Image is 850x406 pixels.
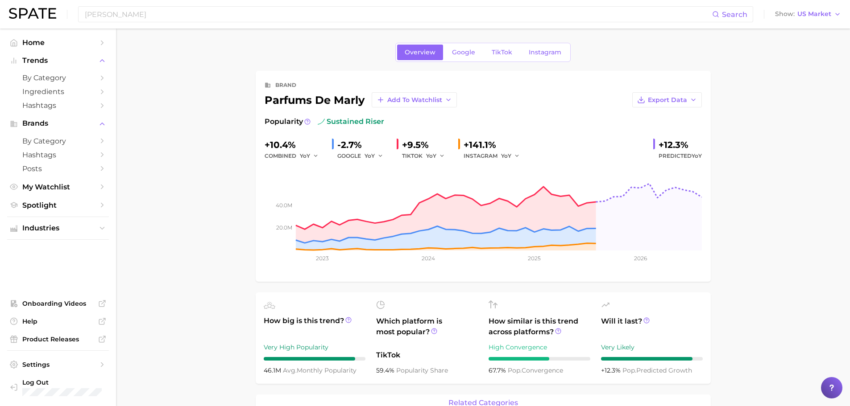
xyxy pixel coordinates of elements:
span: Industries [22,224,94,232]
span: YoY [692,152,702,159]
span: Posts [22,164,94,173]
span: Instagram [529,49,561,56]
button: YoY [426,151,445,161]
span: Hashtags [22,101,94,110]
button: ShowUS Market [773,8,843,20]
a: Google [444,45,483,60]
tspan: 2024 [422,255,435,262]
span: Hashtags [22,151,94,159]
div: 6 / 10 [489,357,590,361]
span: Add to Watchlist [387,96,442,104]
div: Very Likely [601,342,703,353]
span: Will it last? [601,316,703,337]
span: YoY [426,152,436,160]
a: Help [7,315,109,328]
span: Overview [405,49,435,56]
input: Search here for a brand, industry, or ingredient [84,7,712,22]
span: Settings [22,361,94,369]
span: Onboarding Videos [22,299,94,308]
span: How similar is this trend across platforms? [489,316,590,337]
span: YoY [365,152,375,160]
tspan: 2025 [528,255,541,262]
div: Very High Popularity [264,342,365,353]
div: TIKTOK [402,151,451,161]
span: popularity share [396,366,448,374]
div: GOOGLE [337,151,390,161]
button: Trends [7,54,109,67]
span: Product Releases [22,335,94,343]
span: Google [452,49,475,56]
div: parfums de marly [265,92,457,107]
button: Export Data [632,92,702,107]
span: Trends [22,57,94,65]
span: sustained riser [318,116,384,127]
a: Hashtags [7,148,109,162]
span: TikTok [376,350,478,361]
span: US Market [797,12,831,16]
a: Product Releases [7,332,109,346]
span: Ingredients [22,87,94,96]
div: brand [275,80,296,90]
span: Popularity [265,116,303,127]
div: +141.1% [464,138,526,152]
span: monthly popularity [283,366,357,374]
span: YoY [300,152,310,160]
span: Which platform is most popular? [376,316,478,345]
span: Show [775,12,795,16]
a: Ingredients [7,85,109,98]
span: My Watchlist [22,183,94,191]
a: by Category [7,134,109,148]
span: +12.3% [601,366,622,374]
div: INSTAGRAM [464,151,526,161]
div: combined [265,151,325,161]
span: Help [22,317,94,325]
button: Add to Watchlist [372,92,457,107]
a: Overview [397,45,443,60]
div: 9 / 10 [264,357,365,361]
span: Home [22,38,94,47]
button: YoY [365,151,384,161]
span: TikTok [492,49,512,56]
div: High Convergence [489,342,590,353]
span: Log Out [22,378,113,386]
a: Log out. Currently logged in with e-mail anna.katsnelson@mane.com. [7,376,109,399]
a: Instagram [521,45,569,60]
abbr: popularity index [508,366,522,374]
span: Search [722,10,747,19]
span: 46.1m [264,366,283,374]
span: Brands [22,119,94,127]
img: SPATE [9,8,56,19]
span: Spotlight [22,201,94,209]
a: Home [7,36,109,49]
span: predicted growth [622,366,692,374]
span: YoY [501,152,511,160]
abbr: average [283,366,297,374]
tspan: 2023 [316,255,329,262]
button: YoY [300,151,319,161]
span: Predicted [659,151,702,161]
a: Onboarding Videos [7,297,109,310]
span: by Category [22,137,94,145]
button: Brands [7,117,109,130]
div: +12.3% [659,138,702,152]
a: My Watchlist [7,180,109,194]
span: 59.4% [376,366,396,374]
tspan: 2026 [634,255,647,262]
button: YoY [501,151,520,161]
div: +10.4% [265,138,325,152]
span: How big is this trend? [264,316,365,337]
span: by Category [22,74,94,82]
abbr: popularity index [622,366,636,374]
div: 9 / 10 [601,357,703,361]
img: sustained riser [318,118,325,125]
div: -2.7% [337,138,390,152]
button: Industries [7,221,109,235]
span: convergence [508,366,563,374]
div: +9.5% [402,138,451,152]
a: Spotlight [7,198,109,212]
span: Export Data [648,96,687,104]
a: Posts [7,162,109,176]
a: TikTok [484,45,520,60]
a: by Category [7,71,109,85]
a: Settings [7,358,109,371]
